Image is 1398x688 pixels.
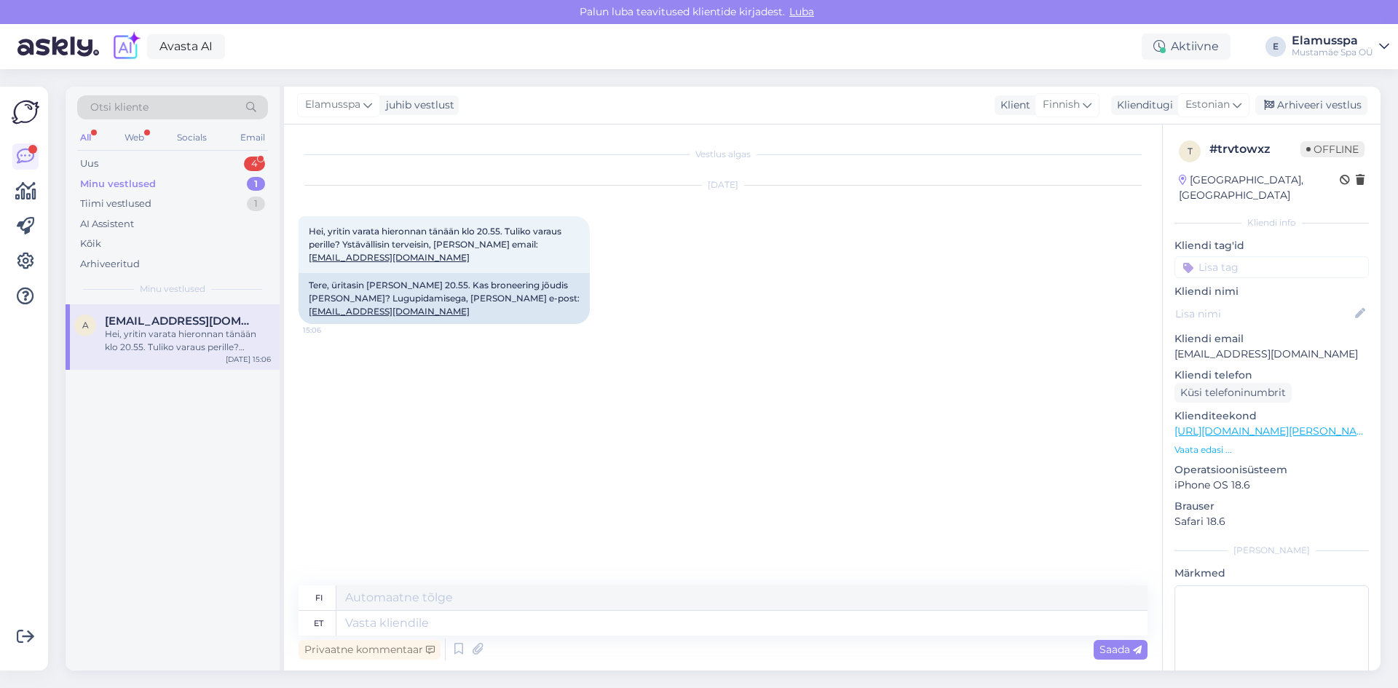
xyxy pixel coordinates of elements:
a: ElamusspaMustamäe Spa OÜ [1292,35,1389,58]
div: et [314,611,323,636]
p: Operatsioonisüsteem [1174,462,1369,478]
span: Minu vestlused [140,282,205,296]
span: Otsi kliente [90,100,149,115]
div: Arhiveeri vestlus [1255,95,1367,115]
img: Askly Logo [12,98,39,126]
p: iPhone OS 18.6 [1174,478,1369,493]
div: Aktiivne [1142,33,1231,60]
p: Safari 18.6 [1174,514,1369,529]
p: Brauser [1174,499,1369,514]
div: AI Assistent [80,217,134,232]
span: Saada [1099,643,1142,656]
span: a [82,320,89,331]
div: Klient [995,98,1030,113]
div: 1 [247,197,265,211]
a: [EMAIL_ADDRESS][DOMAIN_NAME] [309,306,470,317]
span: 15:06 [303,325,358,336]
div: juhib vestlust [380,98,454,113]
div: Socials [174,128,210,147]
span: Elamusspa [305,97,360,113]
div: Minu vestlused [80,177,156,191]
div: Klienditugi [1111,98,1173,113]
div: E [1265,36,1286,57]
p: Klienditeekond [1174,408,1369,424]
div: # trvtowxz [1209,141,1300,158]
span: Estonian [1185,97,1230,113]
div: fi [315,585,323,610]
div: Email [237,128,268,147]
span: Luba [785,5,818,18]
span: Hei, yritin varata hieronnan tänään klo 20.55. Tuliko varaus perille? Ystävällisin terveisin, [PE... [309,226,564,263]
p: Vaata edasi ... [1174,443,1369,456]
div: [PERSON_NAME] [1174,544,1369,557]
span: Offline [1300,141,1365,157]
input: Lisa tag [1174,256,1369,278]
div: 4 [244,157,265,171]
p: Kliendi tag'id [1174,238,1369,253]
div: Kliendi info [1174,216,1369,229]
p: Kliendi telefon [1174,368,1369,383]
input: Lisa nimi [1175,306,1352,322]
div: Hei, yritin varata hieronnan tänään klo 20.55. Tuliko varaus perille? Ystävällisin terveisin, [PE... [105,328,271,354]
p: Kliendi nimi [1174,284,1369,299]
p: [EMAIL_ADDRESS][DOMAIN_NAME] [1174,347,1369,362]
span: t [1188,146,1193,157]
a: [URL][DOMAIN_NAME][PERSON_NAME] [1174,424,1375,438]
div: Web [122,128,147,147]
p: Kliendi email [1174,331,1369,347]
img: explore-ai [111,31,141,62]
div: [DATE] 15:06 [226,354,271,365]
span: anukivihrju@hotmail.com [105,315,256,328]
span: Finnish [1043,97,1080,113]
div: Arhiveeritud [80,257,140,272]
div: Uus [80,157,98,171]
div: Elamusspa [1292,35,1373,47]
div: Tere, üritasin [PERSON_NAME] 20.55. Kas broneering jõudis [PERSON_NAME]? Lugupidamisega, [PERSON_... [299,273,590,324]
div: Mustamäe Spa OÜ [1292,47,1373,58]
div: [DATE] [299,178,1148,191]
p: Märkmed [1174,566,1369,581]
a: [EMAIL_ADDRESS][DOMAIN_NAME] [309,252,470,263]
div: Tiimi vestlused [80,197,151,211]
div: Kõik [80,237,101,251]
div: 1 [247,177,265,191]
div: [GEOGRAPHIC_DATA], [GEOGRAPHIC_DATA] [1179,173,1340,203]
div: All [77,128,94,147]
div: Privaatne kommentaar [299,640,441,660]
a: Avasta AI [147,34,225,59]
div: Vestlus algas [299,148,1148,161]
div: Küsi telefoninumbrit [1174,383,1292,403]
